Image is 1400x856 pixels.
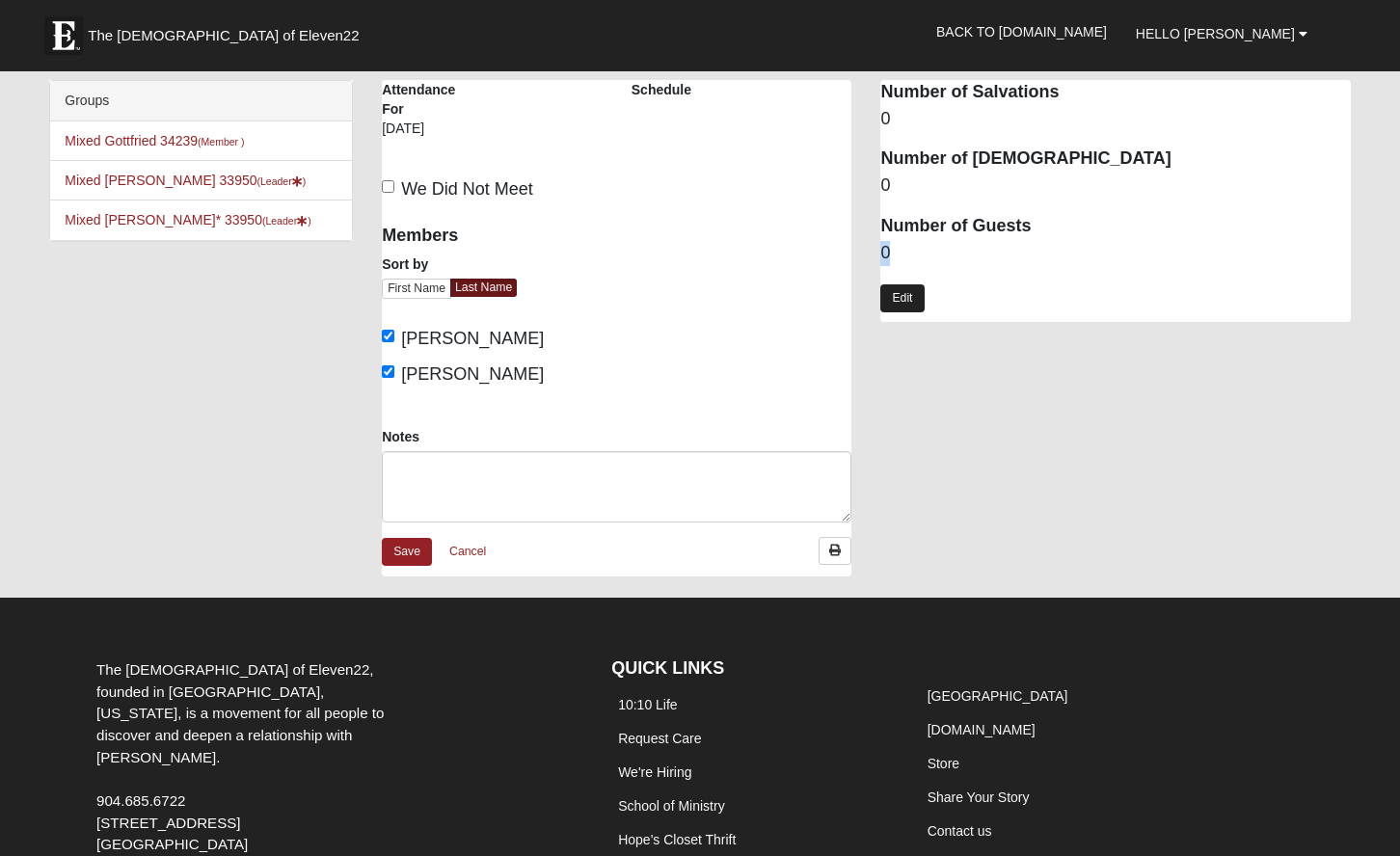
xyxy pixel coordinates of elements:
[880,284,924,312] a: Edit
[65,212,310,227] a: Mixed [PERSON_NAME]* 33950(Leader)
[382,365,394,378] input: [PERSON_NAME]
[450,279,517,297] a: Last Name
[1121,10,1322,58] a: Hello [PERSON_NAME]
[618,731,701,746] a: Request Care
[65,173,306,188] a: Mixed [PERSON_NAME] 33950(Leader)
[618,697,678,712] a: 10:10 Life
[880,107,1350,132] dd: 0
[382,254,428,274] label: Sort by
[928,756,959,771] a: Store
[50,81,352,121] div: Groups
[44,16,83,55] img: Eleven22 logo
[262,215,311,227] small: (Leader )
[611,658,891,680] h4: QUICK LINKS
[928,688,1068,704] a: [GEOGRAPHIC_DATA]
[922,8,1121,56] a: Back to [DOMAIN_NAME]
[382,119,477,151] div: [DATE]
[382,80,477,119] label: Attendance For
[618,798,724,814] a: School of Ministry
[382,330,394,342] input: [PERSON_NAME]
[401,179,533,199] span: We Did Not Meet
[88,26,359,45] span: The [DEMOGRAPHIC_DATA] of Eleven22
[819,537,851,565] a: Print Attendance Roster
[382,279,451,299] a: First Name
[928,722,1036,737] a: [DOMAIN_NAME]
[880,214,1350,239] dt: Number of Guests
[35,7,420,55] a: The [DEMOGRAPHIC_DATA] of Eleven22
[880,147,1350,172] dt: Number of [DEMOGRAPHIC_DATA]
[880,241,1350,266] dd: 0
[82,659,425,856] div: The [DEMOGRAPHIC_DATA] of Eleven22, founded in [GEOGRAPHIC_DATA], [US_STATE], is a movement for a...
[401,329,544,348] span: [PERSON_NAME]
[618,764,691,780] a: We're Hiring
[65,133,244,148] a: Mixed Gottfried 34239(Member )
[401,364,544,384] span: [PERSON_NAME]
[437,537,498,567] a: Cancel
[880,80,1350,105] dt: Number of Salvations
[198,136,244,147] small: (Member )
[382,538,432,566] a: Save
[632,80,691,99] label: Schedule
[382,427,419,446] label: Notes
[1136,26,1295,41] span: Hello [PERSON_NAME]
[928,789,1030,805] a: Share Your Story
[382,226,603,247] h4: Members
[382,180,394,193] input: We Did Not Meet
[257,175,307,187] small: (Leader )
[880,174,1350,199] dd: 0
